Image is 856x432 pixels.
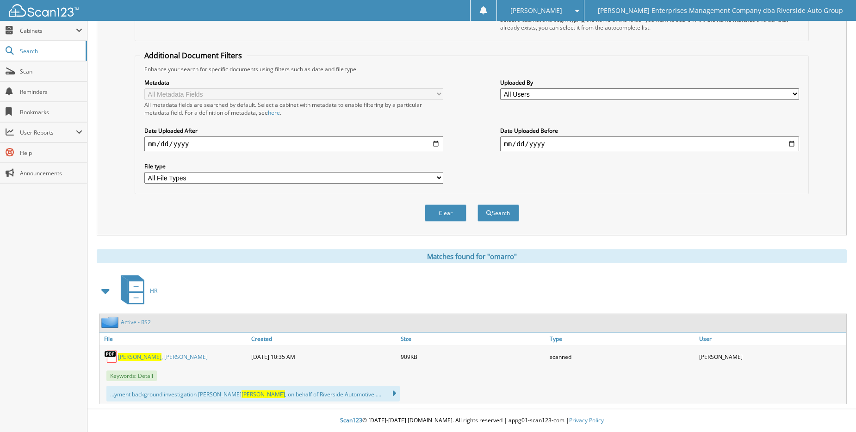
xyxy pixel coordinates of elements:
[20,47,81,55] span: Search
[242,390,285,398] span: [PERSON_NAME]
[249,347,398,366] div: [DATE] 10:35 AM
[547,347,697,366] div: scanned
[144,136,443,151] input: start
[598,8,843,13] span: [PERSON_NAME] Enterprises Management Company dba Riverside Auto Group
[268,109,280,117] a: here
[150,287,157,295] span: HR
[115,272,157,309] a: HR
[810,388,856,432] iframe: Chat Widget
[510,8,562,13] span: [PERSON_NAME]
[144,162,443,170] label: File type
[500,127,799,135] label: Date Uploaded Before
[106,370,157,381] span: Keywords: Detail
[20,169,82,177] span: Announcements
[398,347,548,366] div: 909KB
[140,65,804,73] div: Enhance your search for specific documents using filters such as date and file type.
[340,416,362,424] span: Scan123
[20,108,82,116] span: Bookmarks
[20,149,82,157] span: Help
[106,386,400,401] div: ...yment background investigation [PERSON_NAME] , on behalf of Riverside Automotive ....
[99,333,249,345] a: File
[9,4,79,17] img: scan123-logo-white.svg
[121,318,151,326] a: Active - RS2
[500,136,799,151] input: end
[20,129,76,136] span: User Reports
[500,16,799,31] div: Select a cabinet and begin typing the name of the folder you want to search in. If the name match...
[697,333,846,345] a: User
[97,249,847,263] div: Matches found for "omarro"
[425,204,466,222] button: Clear
[118,353,208,361] a: [PERSON_NAME], [PERSON_NAME]
[249,333,398,345] a: Created
[144,79,443,86] label: Metadata
[20,27,76,35] span: Cabinets
[569,416,604,424] a: Privacy Policy
[104,350,118,364] img: PDF.png
[118,353,161,361] span: [PERSON_NAME]
[20,88,82,96] span: Reminders
[697,347,846,366] div: [PERSON_NAME]
[20,68,82,75] span: Scan
[101,316,121,328] img: folder2.png
[87,409,856,432] div: © [DATE]-[DATE] [DOMAIN_NAME]. All rights reserved | appg01-scan123-com |
[398,333,548,345] a: Size
[478,204,519,222] button: Search
[500,79,799,86] label: Uploaded By
[140,50,247,61] legend: Additional Document Filters
[144,101,443,117] div: All metadata fields are searched by default. Select a cabinet with metadata to enable filtering b...
[547,333,697,345] a: Type
[144,127,443,135] label: Date Uploaded After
